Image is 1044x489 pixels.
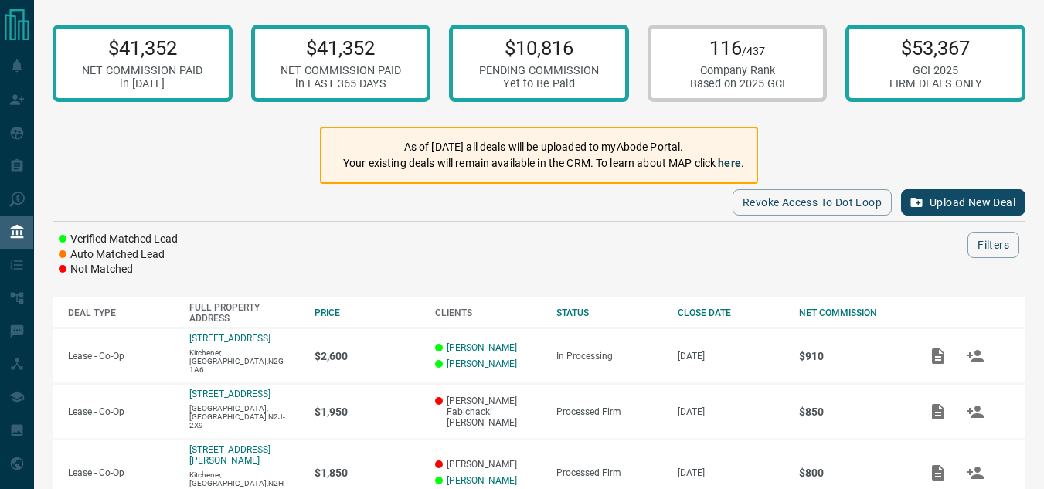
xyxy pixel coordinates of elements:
p: [DATE] [678,351,784,362]
span: Add / View Documents [920,467,957,477]
p: $41,352 [82,36,202,59]
p: Lease - Co-Op [68,351,174,362]
p: [GEOGRAPHIC_DATA],[GEOGRAPHIC_DATA],N2J-2X9 [189,404,299,430]
p: $850 [799,406,905,418]
a: [STREET_ADDRESS][PERSON_NAME] [189,444,270,466]
p: Your existing deals will remain available in the CRM. To learn about MAP click . [343,155,744,171]
p: $1,850 [315,467,420,479]
span: /437 [742,45,765,58]
p: $910 [799,350,905,362]
div: NET COMMISSION PAID [281,64,401,77]
div: Processed Firm [556,467,662,478]
div: CLIENTS [435,307,541,318]
span: Add / View Documents [920,350,957,361]
button: Filters [967,232,1019,258]
button: Upload New Deal [901,189,1025,216]
p: [PERSON_NAME] [435,459,541,470]
div: In Processing [556,351,662,362]
div: in LAST 365 DAYS [281,77,401,90]
span: Match Clients [957,350,994,361]
p: $1,950 [315,406,420,418]
a: [STREET_ADDRESS] [189,389,270,399]
button: Revoke Access to Dot Loop [733,189,892,216]
div: STATUS [556,307,662,318]
span: Match Clients [957,406,994,416]
div: Yet to Be Paid [479,77,599,90]
a: here [718,157,741,169]
p: $53,367 [889,36,982,59]
p: As of [DATE] all deals will be uploaded to myAbode Portal. [343,139,744,155]
a: [PERSON_NAME] [447,358,517,369]
a: [STREET_ADDRESS] [189,333,270,344]
div: DEAL TYPE [68,307,174,318]
div: PRICE [315,307,420,318]
div: GCI 2025 [889,64,982,77]
a: [PERSON_NAME] [447,342,517,353]
span: Match Clients [957,467,994,477]
p: [PERSON_NAME] Fabichacki [PERSON_NAME] [435,396,541,428]
p: 116 [690,36,785,59]
div: PENDING COMMISSION [479,64,599,77]
a: [PERSON_NAME] [447,475,517,486]
p: Lease - Co-Op [68,467,174,478]
p: [DATE] [678,406,784,417]
li: Auto Matched Lead [59,247,178,263]
li: Not Matched [59,262,178,277]
div: CLOSE DATE [678,307,784,318]
p: $41,352 [281,36,401,59]
div: FULL PROPERTY ADDRESS [189,302,299,324]
p: [DATE] [678,467,784,478]
div: NET COMMISSION [799,307,905,318]
div: in [DATE] [82,77,202,90]
li: Verified Matched Lead [59,232,178,247]
p: $800 [799,467,905,479]
div: FIRM DEALS ONLY [889,77,982,90]
div: Processed Firm [556,406,662,417]
p: $2,600 [315,350,420,362]
div: Company Rank [690,64,785,77]
div: NET COMMISSION PAID [82,64,202,77]
p: Lease - Co-Op [68,406,174,417]
p: Kitchener,[GEOGRAPHIC_DATA],N2G-1A6 [189,348,299,374]
div: Based on 2025 GCI [690,77,785,90]
p: $10,816 [479,36,599,59]
span: Add / View Documents [920,406,957,416]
